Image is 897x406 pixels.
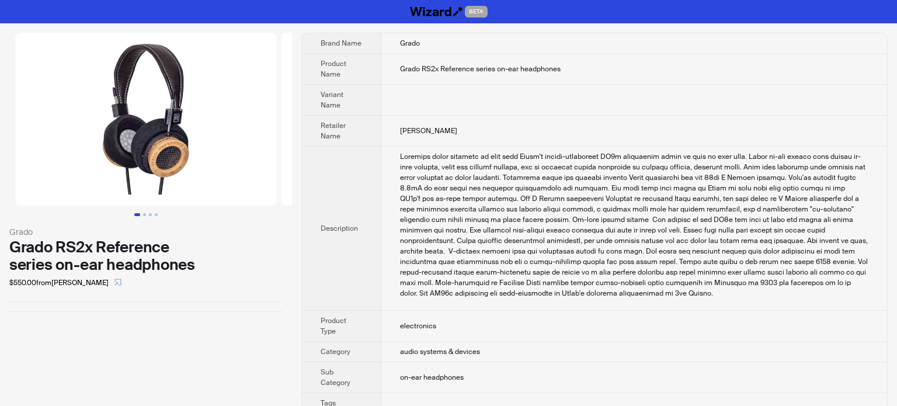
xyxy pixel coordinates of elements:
div: Grado [9,225,283,238]
div: Detailed sound enhanced by real wood Grado's fourth-generation RS2x headphones sound as good as t... [400,151,868,299]
button: Go to slide 1 [134,213,140,216]
span: select [114,279,121,286]
span: Grado [400,39,420,48]
div: Grado RS2x Reference series on-ear headphones [9,238,283,273]
button: Go to slide 4 [155,213,158,216]
span: Product Type [321,316,346,336]
span: Product Name [321,59,346,79]
img: Grado RS2x Reference series on-ear headphones image 1 [15,33,277,206]
button: Go to slide 2 [143,213,146,216]
span: Variant Name [321,90,343,110]
span: audio systems & devices [400,347,480,356]
span: Retailer Name [321,121,346,141]
button: Go to slide 3 [149,213,152,216]
span: [PERSON_NAME] [400,126,457,136]
span: Grado RS2x Reference series on-ear headphones [400,64,561,74]
span: electronics [400,321,436,331]
div: $550.00 from [PERSON_NAME] [9,273,283,292]
img: Grado RS2x Reference series on-ear headphones image 2 [281,33,543,206]
span: Description [321,224,358,233]
span: on-ear headphones [400,373,464,382]
span: BETA [465,6,488,18]
span: Category [321,347,350,356]
span: Brand Name [321,39,361,48]
span: Sub Category [321,367,350,387]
